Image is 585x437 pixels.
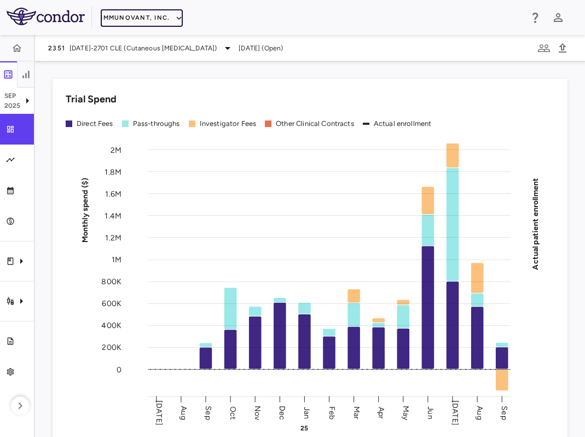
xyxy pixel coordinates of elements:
[133,119,180,129] div: Pass-throughs
[69,43,217,53] span: [DATE]-2701 CLE (Cutaneous [MEDICAL_DATA])
[352,406,361,419] text: Mar
[7,8,85,25] img: logo-full-BYUhSk78.svg
[531,177,540,269] tspan: Actual patient enrollment
[105,211,121,220] tspan: 1.4M
[112,255,121,264] tspan: 1M
[500,406,509,419] text: Sep
[101,9,183,27] button: Immunovant, Inc.
[374,119,432,129] div: Actual enrollment
[300,424,308,432] text: 25
[77,119,113,129] div: Direct Fees
[426,406,435,419] text: Jun
[105,167,121,176] tspan: 1.8M
[302,406,311,418] text: Jan
[179,406,188,419] text: Aug
[377,406,386,418] text: Apr
[66,92,117,107] h6: Trial Spend
[48,44,65,53] span: 2351
[111,145,121,154] tspan: 2M
[154,400,164,426] text: [DATE]
[101,277,121,286] tspan: 800K
[4,101,21,111] p: 2025
[102,299,121,308] tspan: 600K
[101,321,121,330] tspan: 400K
[80,177,90,243] tspan: Monthly spend ($)
[228,406,238,419] text: Oct
[475,406,484,419] text: Aug
[276,119,354,129] div: Other Clinical Contracts
[277,405,287,419] text: Dec
[4,91,21,101] p: Sep
[239,43,283,53] span: [DATE] (Open)
[401,405,410,420] text: May
[253,405,262,420] text: Nov
[102,343,121,352] tspan: 200K
[105,189,121,198] tspan: 1.6M
[105,233,121,242] tspan: 1.2M
[204,406,213,419] text: Sep
[117,365,121,374] tspan: 0
[200,119,257,129] div: Investigator Fees
[450,400,460,426] text: [DATE]
[327,406,337,419] text: Feb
